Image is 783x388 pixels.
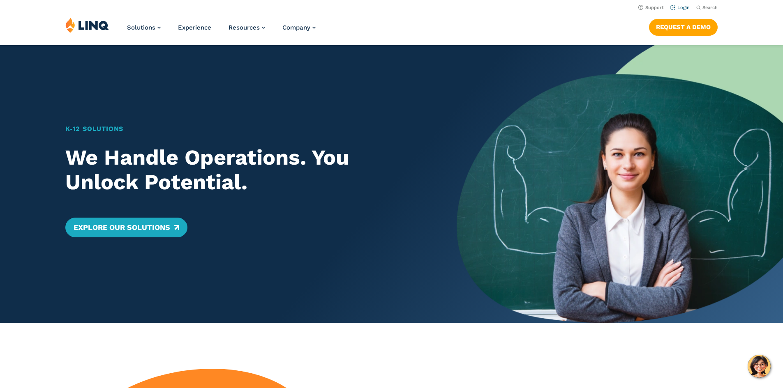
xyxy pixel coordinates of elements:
h1: K‑12 Solutions [65,124,425,134]
a: Request a Demo [649,19,718,35]
span: Resources [229,24,260,31]
a: Explore Our Solutions [65,218,187,237]
button: Hello, have a question? Let’s chat. [748,355,771,378]
button: Open Search Bar [696,5,718,11]
img: Home Banner [457,45,783,323]
nav: Button Navigation [649,17,718,35]
img: LINQ | K‑12 Software [65,17,109,33]
a: Login [670,5,690,10]
a: Support [638,5,664,10]
span: Solutions [127,24,155,31]
nav: Primary Navigation [127,17,316,44]
span: Company [282,24,310,31]
a: Resources [229,24,265,31]
a: Experience [178,24,211,31]
h2: We Handle Operations. You Unlock Potential. [65,145,425,195]
a: Solutions [127,24,161,31]
a: Company [282,24,316,31]
span: Search [702,5,718,10]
